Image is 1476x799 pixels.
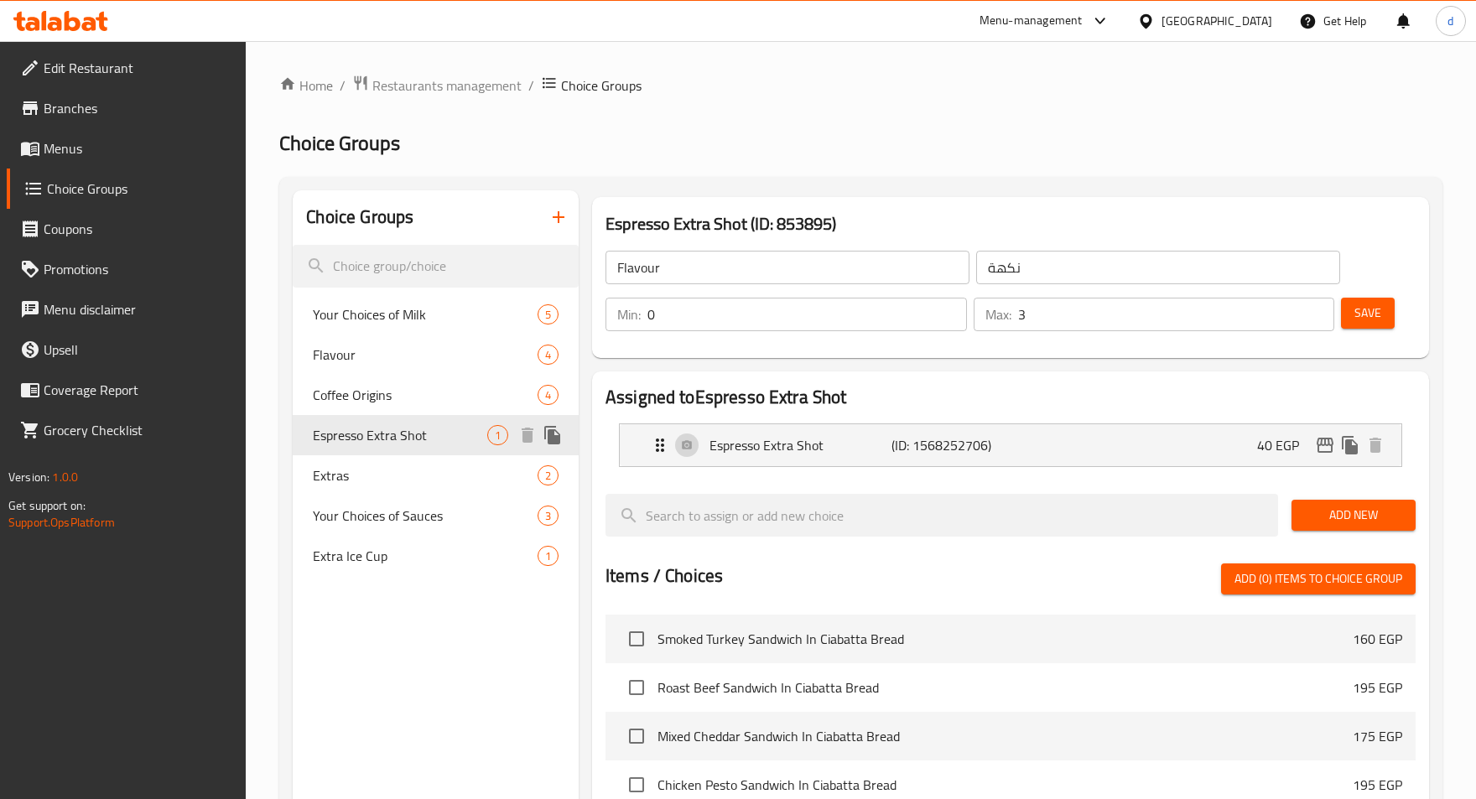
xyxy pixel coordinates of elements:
span: Add (0) items to choice group [1234,568,1402,589]
a: Home [279,75,333,96]
span: Choice Groups [279,124,400,162]
span: Promotions [44,259,233,279]
div: Extras2 [293,455,579,495]
span: Smoked Turkey Sandwich In Ciabatta Bread [657,629,1353,649]
span: Coupons [44,219,233,239]
a: Edit Restaurant [7,48,247,88]
a: Support.OpsPlatform [8,511,115,533]
a: Promotions [7,249,247,289]
p: 195 EGP [1353,775,1402,795]
button: Save [1341,298,1395,329]
button: duplicate [1338,433,1363,458]
div: Choices [538,506,559,526]
div: Your Choices of Milk5 [293,294,579,335]
span: Get support on: [8,495,86,516]
a: Grocery Checklist [7,410,247,450]
span: Mixed Cheddar Sandwich In Ciabatta Bread [657,726,1353,746]
div: Choices [538,546,559,566]
a: Choice Groups [7,169,247,209]
div: Choices [487,425,508,445]
button: duplicate [540,423,565,448]
span: 2 [538,468,558,484]
a: Menus [7,128,247,169]
p: 160 EGP [1353,629,1402,649]
input: search [293,245,579,288]
div: Choices [538,385,559,405]
span: 5 [538,307,558,323]
div: Your Choices of Sauces3 [293,495,579,536]
span: Coverage Report [44,380,233,400]
a: Coupons [7,209,247,249]
span: Save [1354,303,1381,324]
button: Add (0) items to choice group [1221,563,1416,594]
p: Min: [617,304,641,324]
p: 175 EGP [1353,726,1402,746]
p: 195 EGP [1353,677,1402,698]
nav: breadcrumb [279,75,1442,96]
p: Espresso Extra Shot [709,435,891,455]
span: Select choice [619,719,654,754]
a: Menu disclaimer [7,289,247,329]
span: Menu disclaimer [44,299,233,319]
li: / [528,75,534,96]
h3: Espresso Extra Shot (ID: 853895) [605,210,1416,237]
span: Add New [1305,505,1402,526]
span: Espresso Extra Shot [313,425,487,445]
span: Roast Beef Sandwich In Ciabatta Bread [657,677,1353,698]
span: 4 [538,387,558,403]
span: Upsell [44,340,233,360]
span: Grocery Checklist [44,420,233,440]
span: Branches [44,98,233,118]
p: (ID: 1568252706) [891,435,1012,455]
span: 3 [538,508,558,524]
div: Expand [620,424,1401,466]
div: Flavour4 [293,335,579,375]
div: Coffee Origins4 [293,375,579,415]
span: Flavour [313,345,538,365]
span: Coffee Origins [313,385,538,405]
span: Choice Groups [47,179,233,199]
div: Espresso Extra Shot1deleteduplicate [293,415,579,455]
div: Choices [538,345,559,365]
span: Restaurants management [372,75,522,96]
a: Restaurants management [352,75,522,96]
div: [GEOGRAPHIC_DATA] [1162,12,1272,30]
li: / [340,75,346,96]
span: Extra Ice Cup [313,546,538,566]
a: Upsell [7,329,247,370]
button: edit [1312,433,1338,458]
p: Max: [985,304,1011,324]
h2: Assigned to Espresso Extra Shot [605,385,1416,410]
span: Choice Groups [561,75,642,96]
a: Branches [7,88,247,128]
span: Your Choices of Milk [313,304,538,324]
div: Menu-management [980,11,1083,31]
a: Coverage Report [7,370,247,410]
h2: Choice Groups [306,205,413,230]
div: Extra Ice Cup1 [293,536,579,576]
span: Select choice [619,670,654,705]
input: search [605,494,1278,537]
span: Select choice [619,621,654,656]
span: Chicken Pesto Sandwich In Ciabatta Bread [657,775,1353,795]
span: Your Choices of Sauces [313,506,538,526]
span: 1.0.0 [52,466,78,488]
span: Edit Restaurant [44,58,233,78]
li: Expand [605,417,1416,474]
div: Choices [538,304,559,324]
h2: Items / Choices [605,563,723,589]
button: Add New [1291,500,1416,531]
p: 40 EGP [1257,435,1312,455]
span: 1 [538,548,558,564]
span: 1 [488,428,507,444]
button: delete [1363,433,1388,458]
span: 4 [538,347,558,363]
button: delete [515,423,540,448]
span: d [1447,12,1453,30]
span: Menus [44,138,233,158]
span: Version: [8,466,49,488]
span: Extras [313,465,538,485]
